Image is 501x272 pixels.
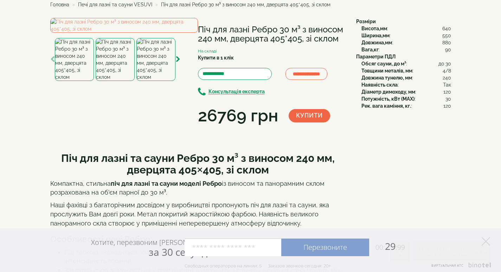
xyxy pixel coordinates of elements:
b: Вага,кг [361,47,379,52]
b: Обсяг сауни, до м³ [361,61,406,67]
div: : [361,32,451,39]
span: Піч для лазні Ребро 30 м³ з виносом 240 мм, дверцята 405*405, зі склом [161,2,330,7]
b: Товщини металів, мм [361,68,412,74]
a: Виртуальная АТС [427,262,492,272]
b: Ширина,мм [361,33,390,38]
div: Свободных операторов на линии: 5 Заказов звонков сегодня: 20+ [185,263,331,268]
span: 240 [443,74,451,81]
div: : [361,60,451,67]
img: Піч для лазні Ребро 30 м³ з виносом 240 мм, дверцята 405*405, зі склом [50,18,198,33]
div: : [361,95,451,102]
div: : [361,46,451,53]
span: за 30 секунд? [149,245,212,259]
b: Параметри ПДЛ [356,54,396,59]
span: 00: [375,243,385,252]
span: 880 [442,39,451,46]
a: Печі для лазні та сауни VESUVI [78,2,152,7]
span: Виртуальная АТС [431,263,464,268]
span: 120 [443,88,451,95]
div: : [361,88,451,95]
a: Головна [50,2,69,7]
strong: Піч для лазні та сауни Ребро 30 м³ з виносом 240 мм, дверцята 405×405, зі склом [61,152,335,176]
p: Наші фахівці з багаторічним досвідом у виробництві пропонують піч для лазні та сауни, яка прослуж... [50,201,346,228]
strong: піч для лазні та сауни моделі Ребро [111,180,222,187]
span: 120 [443,102,451,109]
b: Потужність, кВт (MAX) [361,96,415,102]
img: Піч для лазні Ребро 30 м³ з виносом 240 мм, дверцята 405*405, зі склом [136,38,175,81]
b: Довжина,мм [361,40,392,45]
span: :99 [396,243,405,252]
div: : [361,25,451,32]
b: Консультація експерта [208,89,265,95]
div: : [361,81,451,88]
small: На складі [198,49,217,53]
span: Так [443,81,451,88]
a: Перезвоните [281,239,369,256]
div: : [361,74,451,81]
div: : [361,67,451,74]
h1: Піч для лазні Ребро 30 м³ з виносом 240 мм, дверцята 405*405, зі склом [198,25,346,44]
div: Хотите, перезвоним [PERSON_NAME] [91,238,212,258]
div: : [361,102,451,109]
b: Рек. вага каміння, кг. [361,103,411,109]
span: 29 [369,240,405,253]
b: Розміри [356,19,376,24]
span: 30 [445,95,451,102]
span: 640 [442,25,451,32]
span: до 30 [438,60,451,67]
b: Довжина тунелю, мм [361,75,412,81]
span: 4/8 [443,67,451,74]
button: Купити [289,109,330,122]
p: Компактна, стильна із виносом та панорамним склом розрахована на об'єм парної до 30 м³. [50,179,346,197]
b: Висота,мм [361,26,387,31]
div: : [361,39,451,46]
b: Наявність скла [361,82,398,88]
label: Купити в 1 клік [198,54,234,61]
b: Діаметр димоходу, мм [361,89,415,95]
img: Піч для лазні Ребро 30 м³ з виносом 240 мм, дверцята 405*405, зі склом [96,38,135,81]
span: 90 [445,46,451,53]
span: 550 [442,32,451,39]
img: Піч для лазні Ребро 30 м³ з виносом 240 мм, дверцята 405*405, зі склом [55,38,94,81]
div: 26769 грн [198,104,278,128]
